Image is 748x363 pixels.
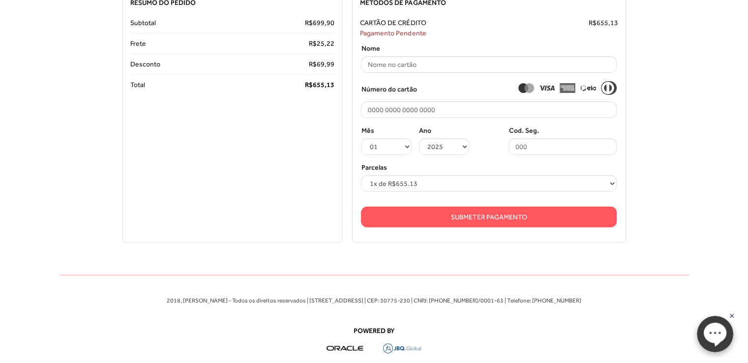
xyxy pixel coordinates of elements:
[317,60,327,68] span: 69,
[419,125,431,136] label: Ano
[130,38,146,49] span: Frete
[327,19,334,27] span: 90
[361,101,617,118] input: 0000 0000 0000 0000
[67,296,682,305] p: 2018, [PERSON_NAME] - Todos os direitos reservados | [STREET_ADDRESS] | CEP: 30775-230 | CNPJ: [P...
[309,39,317,47] span: R$
[509,138,617,155] input: 000
[360,28,618,38] div: Pagamento Pendente
[313,19,327,27] span: 699,
[509,125,539,136] label: Cod. Seg.
[354,327,394,334] span: Powered by
[327,39,334,47] span: 22
[130,80,145,90] span: Total
[361,207,617,227] button: Submeter Pagamento
[327,81,334,89] span: 13
[313,81,327,89] span: 655,
[327,346,363,351] img: oracle-logo
[130,18,156,28] span: Subtotal
[305,81,313,89] span: R$
[309,60,317,68] span: R$
[361,84,417,94] span: Número do cartão
[305,19,313,27] span: R$
[361,56,617,73] input: Nome no cartão
[361,162,387,173] label: Parcelas
[361,125,374,136] label: Mês
[597,19,610,27] span: 655,
[610,19,618,27] span: 13
[383,343,421,354] img: jbq-logo
[327,60,334,68] span: 99
[361,43,380,54] label: Nome
[360,18,426,28] span: Cartão de Crédito
[317,39,327,47] span: 25,
[589,19,597,27] span: R$
[130,59,160,69] span: Desconto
